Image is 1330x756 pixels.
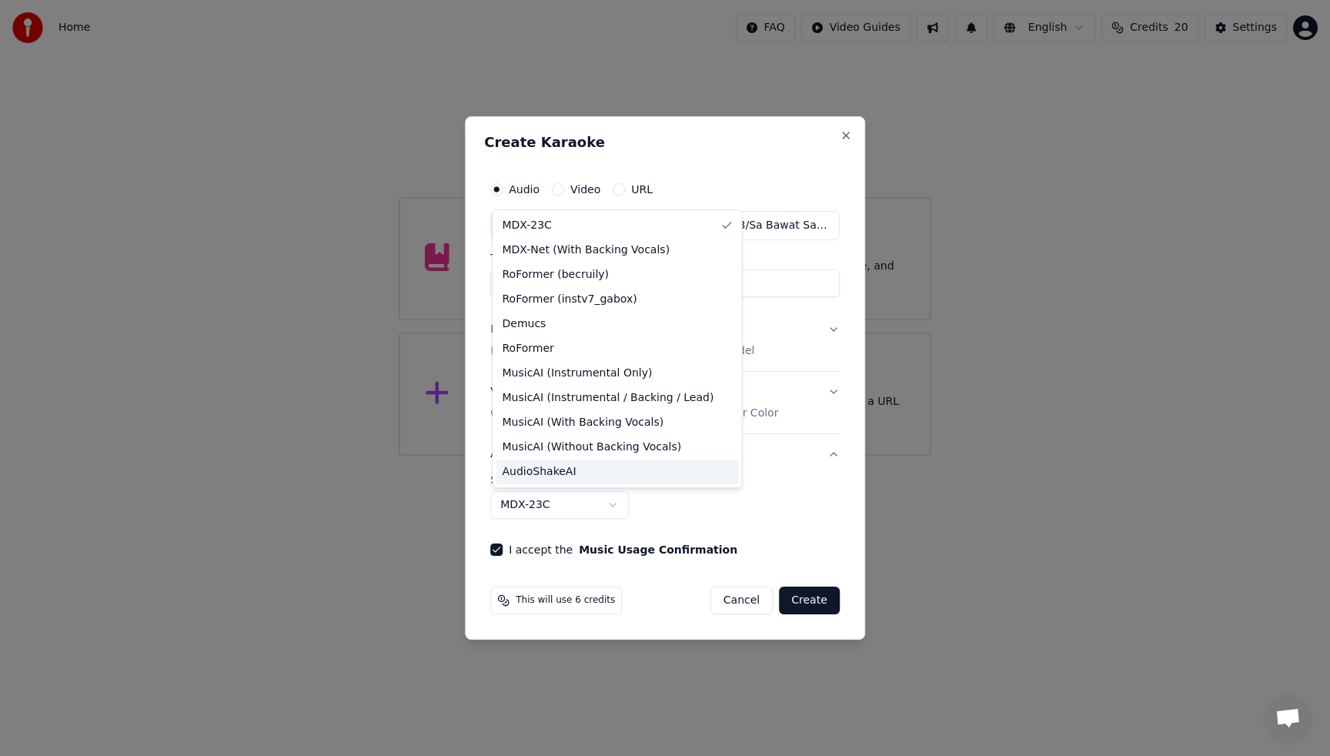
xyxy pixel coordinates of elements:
span: MusicAI (Without Backing Vocals) [503,440,682,455]
span: AudioShakeAI [503,464,576,480]
span: MusicAI (With Backing Vocals) [503,415,664,430]
span: MDX-23C [503,218,552,233]
span: RoFormer [503,341,554,356]
span: RoFormer (becruily) [503,267,610,283]
span: MDX-Net (With Backing Vocals) [503,243,670,258]
span: MusicAI (Instrumental / Backing / Lead) [503,390,714,406]
span: RoFormer (instv7_gabox) [503,292,637,307]
span: MusicAI (Instrumental Only) [503,366,653,381]
span: Demucs [503,316,546,332]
